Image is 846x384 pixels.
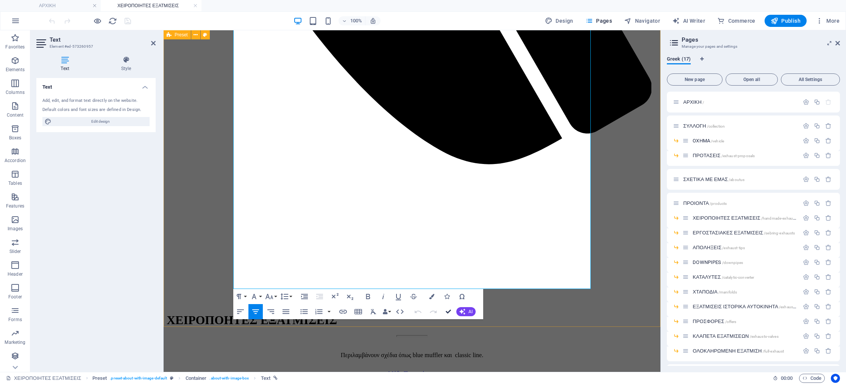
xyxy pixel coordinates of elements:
[813,15,843,27] button: More
[312,304,326,319] button: Ordered List
[92,374,107,383] span: Click to select. Double-click to edit
[393,304,407,319] button: HTML
[693,245,745,250] span: Click to open page
[6,374,81,383] a: Click to cancel selection. Double-click to open Pages
[42,107,150,113] div: Default colors and font sizes are defined in Design.
[786,375,787,381] span: :
[814,137,820,144] div: Duplicate
[725,320,737,324] span: /offers
[693,153,755,158] span: Click to open page
[814,333,820,339] div: Duplicate
[297,304,311,319] button: Unordered List
[683,200,727,206] span: Click to open page
[545,17,573,25] span: Design
[440,289,454,304] button: Icons
[693,274,754,280] span: Click to open page
[726,73,778,86] button: Open all
[825,99,832,105] div: The startpage cannot be deleted
[814,99,820,105] div: Duplicate
[542,15,576,27] div: Design (Ctrl+Alt+Y)
[693,348,784,354] span: Click to open page
[814,259,820,265] div: Duplicate
[825,215,832,221] div: Remove
[343,289,357,304] button: Subscript
[803,200,809,206] div: Settings
[803,244,809,251] div: Settings
[312,289,327,304] button: Decrease Indent
[8,271,23,277] p: Header
[209,374,249,383] span: . about-with-image-box
[261,374,270,383] span: Click to select. Double-click to edit
[376,289,390,304] button: Italic (⌘I)
[110,374,167,383] span: . preset-about-with-image-default
[825,123,832,129] div: Remove
[585,17,612,25] span: Pages
[825,274,832,280] div: Remove
[682,36,840,43] h2: Pages
[50,36,156,43] h2: Text
[175,33,188,37] span: Preset
[426,304,440,319] button: Redo (⌘⇧Z)
[693,304,818,309] span: Click to open page
[690,138,799,143] div: OXHMA/vehicle
[36,56,97,72] h4: Text
[8,226,23,232] p: Images
[765,15,807,27] button: Publish
[803,259,809,265] div: Settings
[667,73,723,86] button: New page
[233,289,248,304] button: Paragraph Format
[825,303,832,310] div: Remove
[825,137,832,144] div: Remove
[722,275,754,279] span: /catalytic-converter
[441,304,456,319] button: Confirm (⌘+⏎)
[233,304,248,319] button: Align Left
[690,260,799,265] div: DOWNPIPES/downpipes
[8,317,22,323] p: Forms
[718,290,737,294] span: /manifolds
[814,303,820,310] div: Duplicate
[814,229,820,236] div: Duplicate
[729,178,745,182] span: /aboutus
[297,289,312,304] button: Increase Indent
[814,244,820,251] div: Duplicate
[42,98,150,104] div: Add, edit, and format text directly on the website.
[690,304,799,309] div: ΕΞΑΤΜΙΣΕΙΣ ΙΣΤΟΡΙΚΑ ΑΥΤΟΚΙΝΗΤΑ/exhausts-historic-cars
[683,99,704,105] span: Click to open page
[9,248,21,254] p: Slider
[264,289,278,304] button: Font Size
[411,304,425,319] button: Undo (⌘Z)
[803,137,809,144] div: Settings
[802,374,821,383] span: Code
[690,215,799,220] div: ΧΕΙΡΟΠΟΙΗΤΕΣ ΕΞΑΤΜΙΣΕΙΣ/handmade-exhausts
[814,289,820,295] div: Duplicate
[707,124,725,128] span: /collection
[186,374,207,383] span: Click to select. Double-click to edit
[717,17,755,25] span: Commerce
[750,334,779,339] span: /exhausts-valves
[814,176,820,183] div: Duplicate
[279,304,293,319] button: Align Justify
[693,289,737,295] span: Click to open page
[773,374,793,383] h6: Session time
[582,15,615,27] button: Pages
[682,43,825,50] h3: Manage your pages and settings
[406,289,421,304] button: Strikethrough
[97,56,156,72] h4: Style
[690,289,799,294] div: ΧΤΑΠΟΔΙΑ/manifolds
[825,152,832,159] div: Remove
[273,376,278,380] i: This element is linked
[690,245,799,250] div: ΑΠΟΛΗΞΕΙΣ/exhaust-tips
[814,152,820,159] div: Duplicate
[690,348,799,353] div: ΟΛΟΚΛΗΡΩΜΕΝΗ ΕΞΑΤΜΙΣΗ/full-exhaust
[693,138,724,144] span: Click to open page
[763,349,784,353] span: /full-exhaust
[351,304,365,319] button: Insert Table
[825,289,832,295] div: Remove
[5,44,25,50] p: Favorites
[799,374,825,383] button: Code
[5,339,25,345] p: Marketing
[108,16,117,25] button: reload
[248,304,263,319] button: Align Center
[803,99,809,105] div: Settings
[693,259,743,265] span: Click to open page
